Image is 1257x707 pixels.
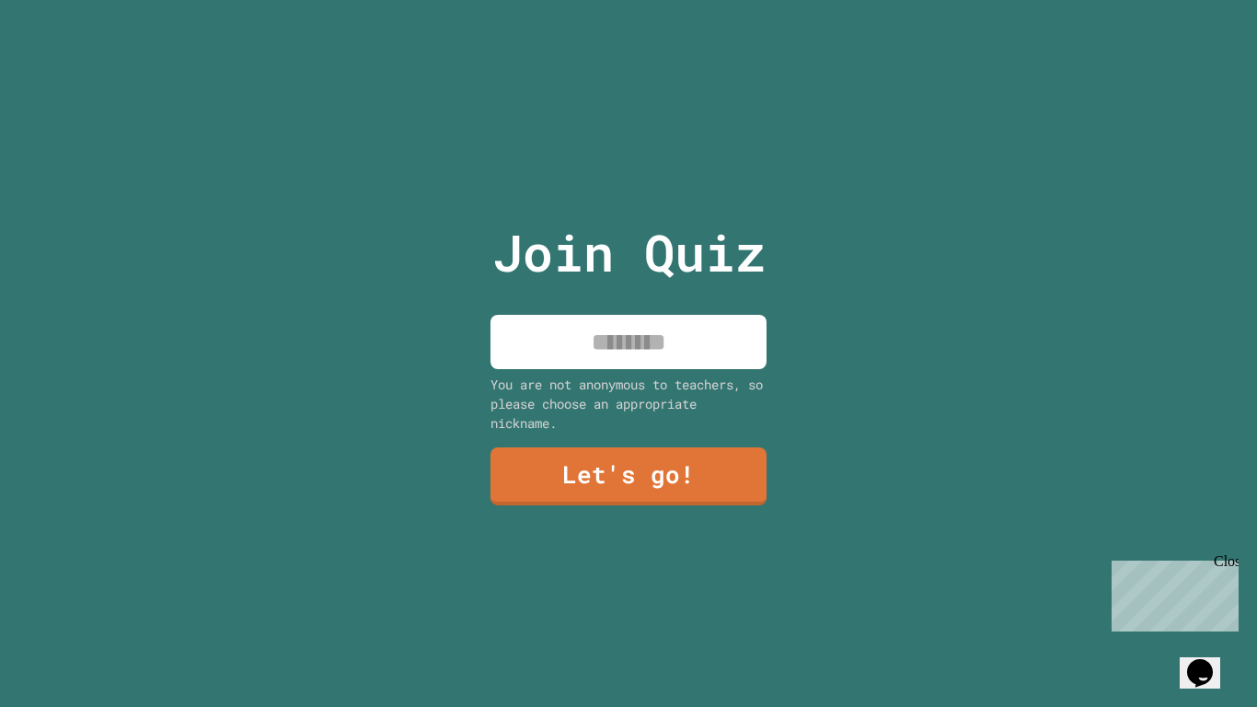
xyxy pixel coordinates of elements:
[1180,633,1239,689] iframe: chat widget
[7,7,127,117] div: Chat with us now!Close
[492,214,766,291] p: Join Quiz
[490,447,767,505] a: Let's go!
[1104,553,1239,632] iframe: chat widget
[490,375,767,433] div: You are not anonymous to teachers, so please choose an appropriate nickname.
